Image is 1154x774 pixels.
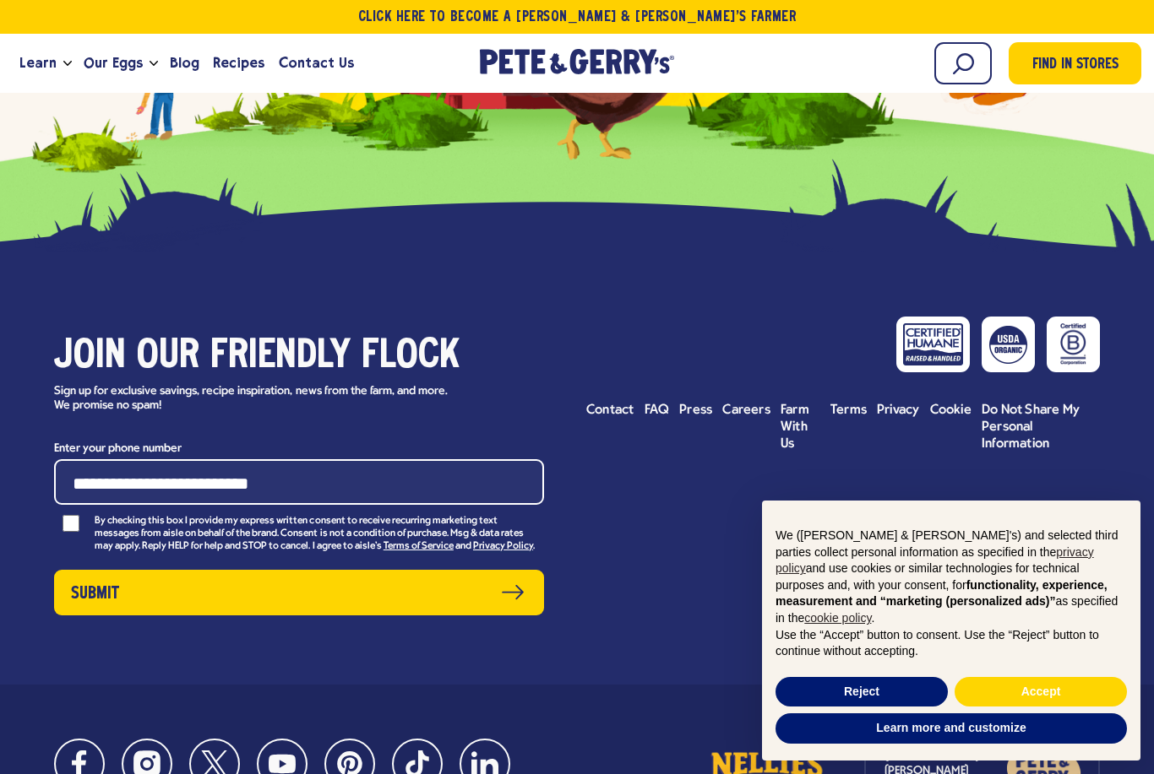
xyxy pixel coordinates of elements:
span: Learn [19,52,57,73]
a: Terms of Service [384,541,454,553]
input: By checking this box I provide my express written consent to receive recurring marketing text mes... [54,515,88,532]
span: Contact [586,403,634,417]
span: Careers [722,403,770,417]
a: Privacy Policy [473,541,533,553]
button: Submit [54,570,544,615]
span: Recipes [213,52,264,73]
a: Recipes [206,41,271,86]
p: By checking this box I provide my express written consent to receive recurring marketing text mes... [95,515,544,553]
span: Privacy [877,403,920,417]
input: Search [934,42,992,84]
span: Farm With Us [781,403,809,451]
div: Notice [748,487,1154,774]
button: Accept [955,677,1127,707]
button: Open the dropdown menu for Learn [63,61,72,67]
label: Enter your phone number [54,438,544,459]
span: Find in Stores [1032,54,1119,77]
span: Cookie [930,403,972,417]
button: Open the dropdown menu for Our Eggs [150,61,158,67]
span: Blog [170,52,199,73]
a: Careers [722,402,770,419]
p: We ([PERSON_NAME] & [PERSON_NAME]'s) and selected third parties collect personal information as s... [776,528,1127,627]
a: Press [679,402,712,419]
p: Sign up for exclusive savings, recipe inspiration, news from the farm, and more. We promise no spam! [54,385,464,414]
span: Press [679,403,712,417]
a: Terms [830,402,867,419]
button: Reject [776,677,948,707]
p: Use the “Accept” button to consent. Use the “Reject” button to continue without accepting. [776,627,1127,660]
button: Learn more and customize [776,713,1127,744]
span: Our Eggs [84,52,143,73]
a: FAQ [645,402,670,419]
h3: Join our friendly flock [54,333,544,381]
a: Learn [13,41,63,86]
a: Contact Us [272,41,361,86]
a: cookie policy [804,611,871,625]
a: Cookie [930,402,972,419]
a: Find in Stores [1009,42,1141,84]
a: Blog [163,41,206,86]
a: Privacy [877,402,920,419]
span: FAQ [645,403,670,417]
a: Contact [586,402,634,419]
a: Our Eggs [77,41,150,86]
span: Do Not Share My Personal Information [982,403,1080,451]
span: Terms [830,403,867,417]
a: Do Not Share My Personal Information [982,402,1100,452]
span: Contact Us [279,52,354,73]
ul: Footer menu [586,402,1100,452]
a: Farm With Us [781,402,820,452]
